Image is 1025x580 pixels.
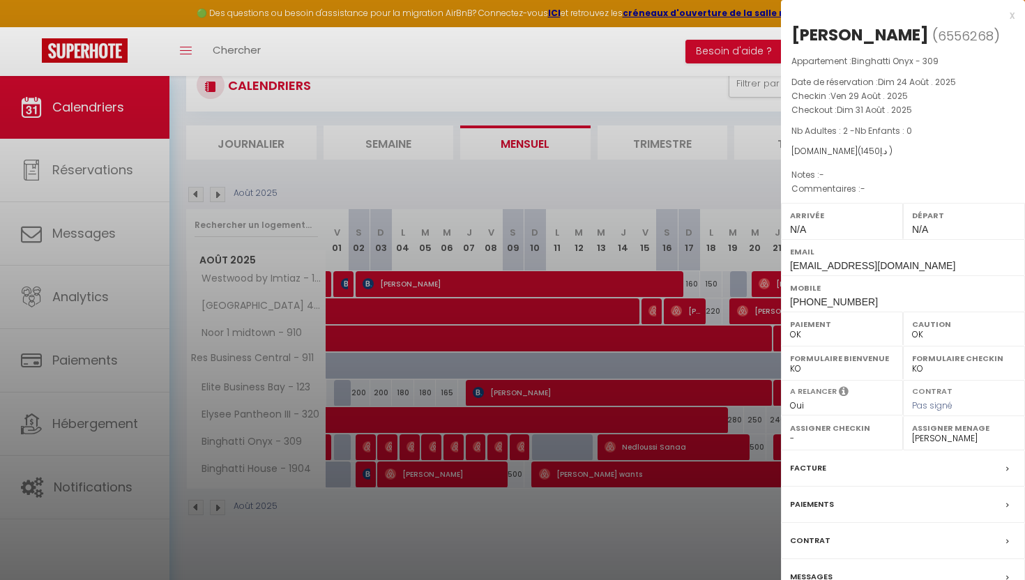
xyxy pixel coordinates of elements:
[790,245,1016,259] label: Email
[790,224,806,235] span: N/A
[912,351,1016,365] label: Formulaire Checkin
[938,27,994,45] span: 6556268
[791,89,1015,103] p: Checkin :
[855,125,912,137] span: Nb Enfants : 0
[861,145,880,157] span: 1450
[839,386,849,401] i: Sélectionner OUI si vous souhaiter envoyer les séquences de messages post-checkout
[819,169,824,181] span: -
[851,55,939,67] span: Binghatti Onyx - 309
[837,104,912,116] span: Dim 31 Août . 2025
[791,75,1015,89] p: Date de réservation :
[791,24,929,46] div: [PERSON_NAME]
[790,296,878,307] span: [PHONE_NUMBER]
[791,145,1015,158] div: [DOMAIN_NAME]
[790,208,894,222] label: Arrivée
[790,317,894,331] label: Paiement
[790,421,894,435] label: Assigner Checkin
[791,125,912,137] span: Nb Adultes : 2 -
[912,386,952,395] label: Contrat
[791,168,1015,182] p: Notes :
[858,145,893,157] span: ( د.إ )
[790,497,834,512] label: Paiements
[912,224,928,235] span: N/A
[878,76,956,88] span: Dim 24 Août . 2025
[912,421,1016,435] label: Assigner Menage
[781,7,1015,24] div: x
[912,208,1016,222] label: Départ
[912,399,952,411] span: Pas signé
[790,386,837,397] label: A relancer
[860,183,865,194] span: -
[790,281,1016,295] label: Mobile
[790,461,826,475] label: Facture
[790,533,830,548] label: Contrat
[790,351,894,365] label: Formulaire Bienvenue
[932,26,1000,45] span: ( )
[791,182,1015,196] p: Commentaires :
[11,6,53,47] button: Ouvrir le widget de chat LiveChat
[790,260,955,271] span: [EMAIL_ADDRESS][DOMAIN_NAME]
[830,90,908,102] span: Ven 29 Août . 2025
[791,103,1015,117] p: Checkout :
[791,54,1015,68] p: Appartement :
[912,317,1016,331] label: Caution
